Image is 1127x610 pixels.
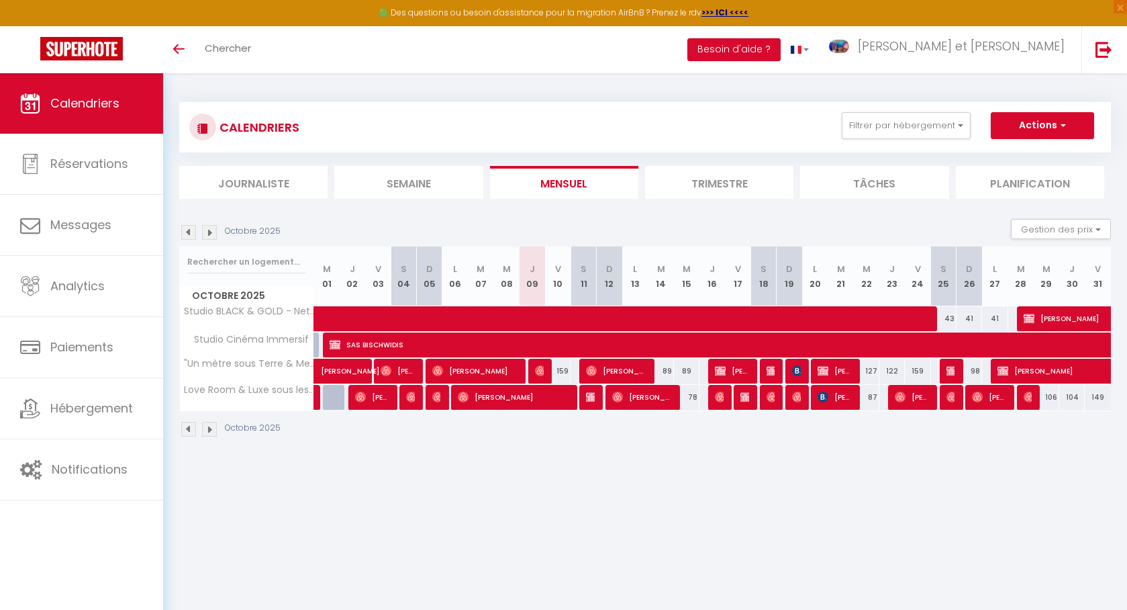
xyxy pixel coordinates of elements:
[879,247,905,306] th: 23
[50,216,111,233] span: Messages
[1011,219,1111,239] button: Gestion des prix
[323,263,331,275] abbr: M
[571,247,596,306] th: 11
[187,250,306,274] input: Rechercher un logement...
[1024,384,1032,410] span: [PERSON_NAME]
[40,37,123,60] img: Super Booking
[350,263,355,275] abbr: J
[314,247,340,306] th: 01
[545,359,571,384] div: 159
[458,384,569,410] span: [PERSON_NAME]
[50,95,119,112] span: Calendriers
[905,359,930,384] div: 159
[858,38,1065,54] span: [PERSON_NAME] et [PERSON_NAME]
[792,358,801,384] span: [PERSON_NAME]
[1034,247,1059,306] th: 29
[52,461,128,478] span: Notifications
[1095,263,1101,275] abbr: V
[842,112,971,139] button: Filtrer par hébergement
[503,263,511,275] abbr: M
[586,384,595,410] span: [PERSON_NAME]
[586,358,646,384] span: [PERSON_NAME]
[365,247,391,306] th: 03
[931,247,957,306] th: 25
[375,263,381,275] abbr: V
[701,7,748,18] a: >>> ICI <<<<
[391,247,416,306] th: 04
[940,263,946,275] abbr: S
[50,339,113,355] span: Paiements
[972,384,1006,410] span: [PERSON_NAME]
[1059,247,1085,306] th: 30
[555,263,561,275] abbr: V
[401,263,407,275] abbr: S
[520,247,545,306] th: 09
[674,359,699,384] div: 89
[453,263,457,275] abbr: L
[699,247,725,306] th: 16
[1042,263,1050,275] abbr: M
[802,247,828,306] th: 20
[340,247,365,306] th: 02
[606,263,613,275] abbr: D
[813,263,817,275] abbr: L
[946,384,955,410] span: [PERSON_NAME]
[50,400,133,417] span: Hébergement
[879,359,905,384] div: 122
[321,351,383,377] span: [PERSON_NAME]
[225,225,281,238] p: Octobre 2025
[622,247,648,306] th: 13
[334,166,483,199] li: Semaine
[657,263,665,275] abbr: M
[1095,41,1112,58] img: logout
[406,384,415,410] span: [PERSON_NAME]
[854,385,879,410] div: 87
[216,112,299,142] h3: CALENDRIERS
[818,384,852,410] span: [PERSON_NAME]
[889,263,895,275] abbr: J
[225,422,281,435] p: Octobre 2025
[179,166,328,199] li: Journalier
[50,155,128,172] span: Réservations
[715,384,724,410] span: [PERSON_NAME]
[1085,385,1111,410] div: 149
[966,263,973,275] abbr: D
[645,166,793,199] li: Trimestre
[581,263,587,275] abbr: S
[786,263,793,275] abbr: D
[195,26,261,73] a: Chercher
[709,263,715,275] abbr: J
[905,247,930,306] th: 24
[182,306,316,316] span: Studio BLACK & GOLD - Netflix - Wifi - Gare 2 minutes
[674,247,699,306] th: 15
[957,247,982,306] th: 26
[819,26,1081,73] a: ... [PERSON_NAME] et [PERSON_NAME]
[957,359,982,384] div: 98
[915,263,921,275] abbr: V
[535,358,544,384] span: [PERSON_NAME]
[725,247,750,306] th: 17
[205,41,251,55] span: Chercher
[1017,263,1025,275] abbr: M
[991,112,1094,139] button: Actions
[417,247,442,306] th: 05
[993,263,997,275] abbr: L
[1034,385,1059,410] div: 106
[800,166,948,199] li: Tâches
[761,263,767,275] abbr: S
[946,358,955,384] span: [PERSON_NAME]
[182,359,316,369] span: "Un mètre sous Terre & Mer" SPA-Wellness-Loveroom
[777,247,802,306] th: 19
[956,166,1104,199] li: Planning
[442,247,468,306] th: 06
[715,358,749,384] span: [PERSON_NAME]
[982,247,1008,306] th: 27
[490,166,638,199] li: Mensuel
[477,263,485,275] abbr: M
[751,247,777,306] th: 18
[837,263,845,275] abbr: M
[1059,385,1085,410] div: 104
[426,263,433,275] abbr: D
[530,263,535,275] abbr: J
[182,385,316,395] span: Love Room & Luxe sous les colombages d'[GEOGRAPHIC_DATA]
